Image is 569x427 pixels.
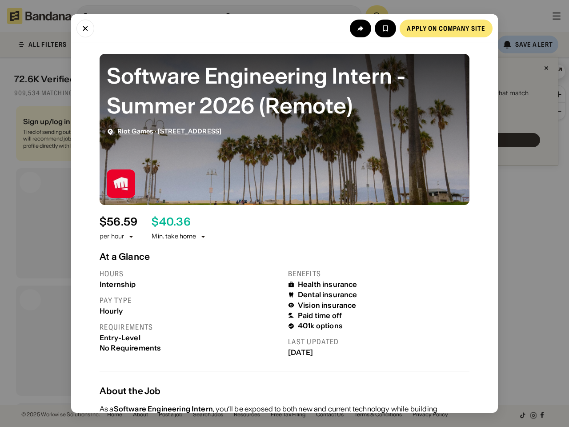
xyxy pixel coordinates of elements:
[100,296,281,305] div: Pay type
[107,169,135,198] img: Riot Games logo
[100,280,281,289] div: Internship
[117,127,153,135] a: Riot Games
[298,301,357,310] div: Vision insurance
[298,290,357,299] div: Dental insurance
[100,251,469,262] div: At a Glance
[100,334,281,342] div: Entry-Level
[298,311,342,320] div: Paid time off
[76,20,94,37] button: Close
[100,269,281,278] div: Hours
[107,61,462,121] div: Software Engineering Intern - Summer 2026 (Remote)
[298,322,343,330] div: 401k options
[100,307,281,315] div: Hourly
[288,337,469,346] div: Last updated
[100,216,137,229] div: $ 56.59
[100,386,469,396] div: About the Job
[100,232,124,241] div: per hour
[114,404,213,413] div: Software Engineering Intern
[407,25,485,32] div: Apply on company site
[152,232,207,241] div: Min. take home
[288,348,469,357] div: [DATE]
[288,269,469,278] div: Benefits
[158,127,221,135] a: [STREET_ADDRESS]
[100,322,281,332] div: Requirements
[117,128,221,135] div: ·
[298,280,357,289] div: Health insurance
[152,216,190,229] div: $ 40.36
[100,344,281,352] div: No Requirements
